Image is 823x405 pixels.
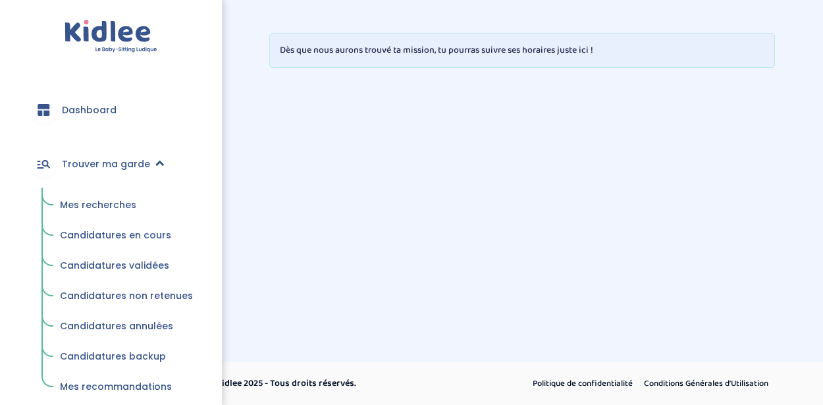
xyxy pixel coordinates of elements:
[62,103,117,117] span: Dashboard
[528,375,637,392] a: Politique de confidentialité
[51,254,202,279] a: Candidatures validées
[65,20,157,53] img: logo.svg
[208,377,467,391] p: © Kidlee 2025 - Tous droits réservés.
[60,319,173,333] span: Candidatures annulées
[62,157,150,171] span: Trouver ma garde
[60,350,166,363] span: Candidatures backup
[51,314,202,339] a: Candidatures annulées
[60,198,136,211] span: Mes recherches
[51,193,202,218] a: Mes recherches
[60,229,171,242] span: Candidatures en cours
[20,86,202,134] a: Dashboard
[639,375,773,392] a: Conditions Générales d’Utilisation
[60,259,169,272] span: Candidatures validées
[51,344,202,369] a: Candidatures backup
[60,380,172,393] span: Mes recommandations
[20,140,202,188] a: Trouver ma garde
[60,289,193,302] span: Candidatures non retenues
[280,43,764,57] p: Dès que nous aurons trouvé ta mission, tu pourras suivre ses horaires juste ici !
[51,375,202,400] a: Mes recommandations
[51,284,202,309] a: Candidatures non retenues
[51,223,202,248] a: Candidatures en cours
